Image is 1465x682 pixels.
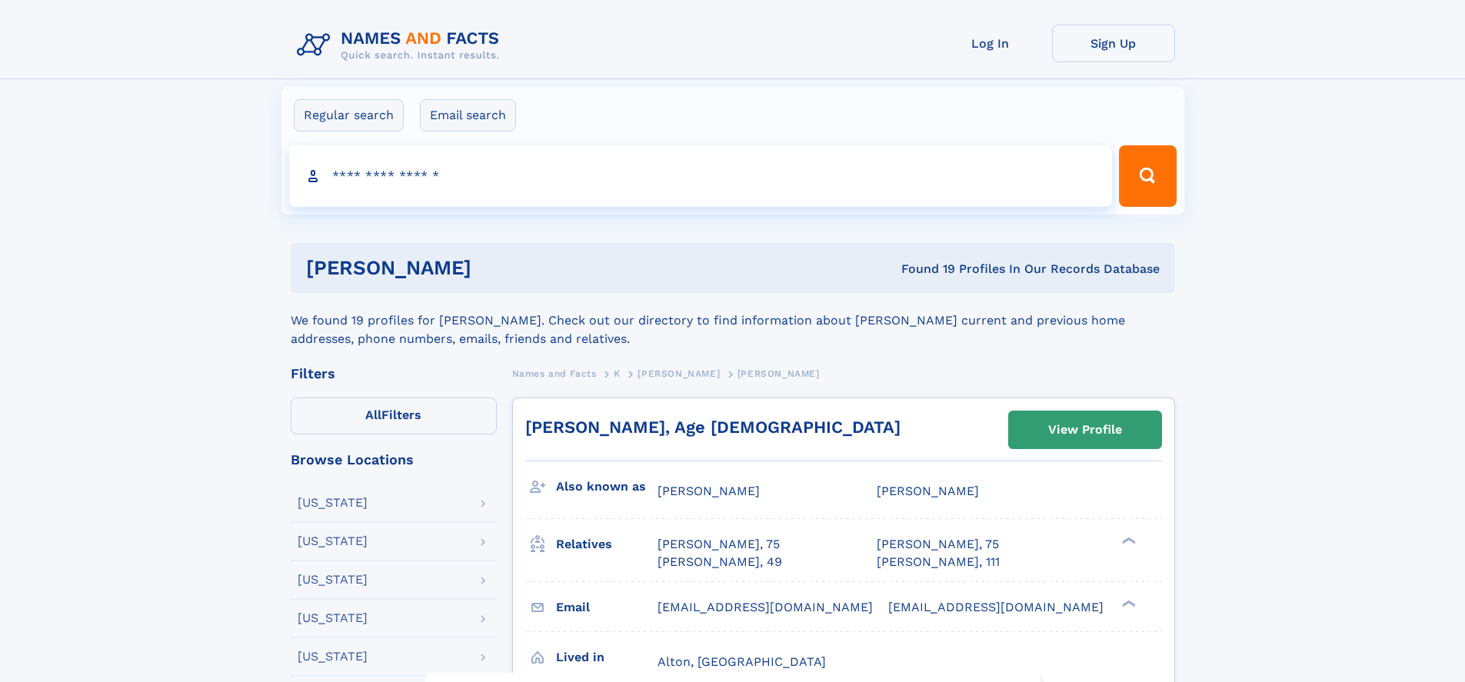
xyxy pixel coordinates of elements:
[614,368,621,379] span: K
[877,554,1000,571] a: [PERSON_NAME], 111
[291,293,1175,348] div: We found 19 profiles for [PERSON_NAME]. Check out our directory to find information about [PERSON...
[556,594,658,620] h3: Email
[638,368,720,379] span: [PERSON_NAME]
[298,612,368,624] div: [US_STATE]
[1118,536,1137,546] div: ❯
[686,261,1160,278] div: Found 19 Profiles In Our Records Database
[289,145,1113,207] input: search input
[929,25,1052,62] a: Log In
[877,484,979,498] span: [PERSON_NAME]
[556,531,658,557] h3: Relatives
[737,368,820,379] span: [PERSON_NAME]
[658,654,826,669] span: Alton, [GEOGRAPHIC_DATA]
[658,536,780,553] a: [PERSON_NAME], 75
[420,99,516,131] label: Email search
[1119,145,1176,207] button: Search Button
[291,398,497,434] label: Filters
[556,474,658,500] h3: Also known as
[556,644,658,670] h3: Lived in
[1048,412,1122,447] div: View Profile
[306,258,687,278] h1: [PERSON_NAME]
[298,497,368,509] div: [US_STATE]
[291,25,512,66] img: Logo Names and Facts
[888,600,1104,614] span: [EMAIL_ADDRESS][DOMAIN_NAME]
[877,536,999,553] a: [PERSON_NAME], 75
[298,650,368,663] div: [US_STATE]
[1052,25,1175,62] a: Sign Up
[658,484,760,498] span: [PERSON_NAME]
[614,364,621,383] a: K
[512,364,597,383] a: Names and Facts
[294,99,404,131] label: Regular search
[658,600,873,614] span: [EMAIL_ADDRESS][DOMAIN_NAME]
[365,408,381,422] span: All
[1118,598,1137,608] div: ❯
[298,535,368,547] div: [US_STATE]
[1009,411,1161,448] a: View Profile
[525,418,901,437] a: [PERSON_NAME], Age [DEMOGRAPHIC_DATA]
[638,364,720,383] a: [PERSON_NAME]
[291,367,497,381] div: Filters
[298,574,368,586] div: [US_STATE]
[658,554,782,571] a: [PERSON_NAME], 49
[291,453,497,467] div: Browse Locations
